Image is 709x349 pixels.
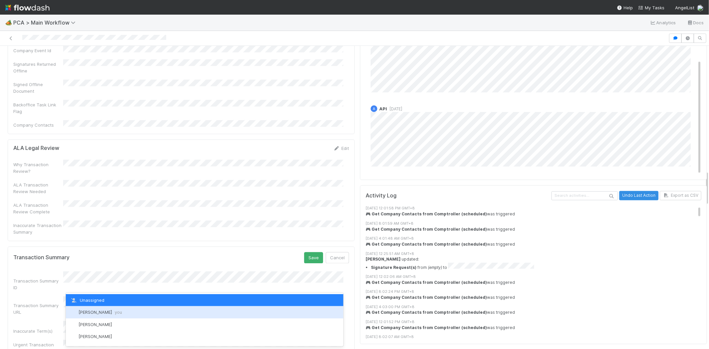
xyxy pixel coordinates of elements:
span: A [373,107,375,110]
div: Backoffice Task Link Flag [13,101,63,115]
div: was triggered [366,226,707,232]
div: Company Event Id [13,47,63,54]
div: updated: [366,256,707,270]
div: [DATE] 8:02:07 AM GMT+8 [366,334,707,340]
a: Edit [333,146,349,151]
strong: 🎮 Get Company Contacts from Comptroller (scheduled) [366,310,487,315]
div: Why Transaction Review? [13,161,63,174]
div: was triggered [366,325,707,331]
div: Signatures Returned Offline [13,61,63,74]
a: My Tasks [638,4,664,11]
input: Search activities... [551,191,618,200]
div: Help [617,4,633,11]
img: avatar_5106bb14-94e9-4897-80de-6ae81081f36d.png [697,5,704,11]
button: Cancel [326,252,349,263]
span: Unassigned [70,297,104,303]
button: Undo Last Action [619,191,658,200]
a: Docs [687,19,704,27]
img: avatar_1d14498f-6309-4f08-8780-588779e5ce37.png [70,333,76,340]
div: was triggered [366,309,707,315]
strong: 🎮 Get Company Contacts from Comptroller (scheduled) [366,325,487,330]
button: Export as CSV [660,191,701,200]
em: (empty) [428,265,442,270]
div: [DATE] 12:01:52 PM GMT+8 [366,319,707,325]
span: [PERSON_NAME] [78,309,122,315]
div: [DATE] 12:01:58 PM GMT+8 [366,205,707,211]
strong: 🎮 Get Company Contacts from Comptroller (scheduled) [366,211,487,216]
span: API [379,106,387,111]
div: Transaction Summary URL [13,302,63,315]
div: was triggered [366,241,707,247]
div: Transaction Summary ID [13,278,63,291]
h5: Activity Log [366,192,550,199]
div: API [371,105,377,112]
img: logo-inverted-e16ddd16eac7371096b0.svg [5,2,50,13]
strong: 🎮 Get Company Contacts from Comptroller (scheduled) [366,227,487,232]
div: [DATE] 8:02:24 PM GMT+8 [366,289,707,294]
span: AngelList [675,5,694,10]
img: avatar_5106bb14-94e9-4897-80de-6ae81081f36d.png [70,309,76,316]
div: [DATE] 4:03:00 PM GMT+8 [366,304,707,310]
h5: ALA Legal Review [13,145,59,152]
strong: 🎮 Get Company Contacts from Comptroller (scheduled) [366,242,487,247]
div: Signed Offline Document [13,81,63,94]
span: My Tasks [638,5,664,10]
a: Analytics [650,19,676,27]
strong: Signature Request(s) [371,265,416,270]
div: [DATE] 12:02:06 AM GMT+8 [366,274,707,280]
div: Company Contacts [13,122,63,128]
span: PCA > Main Workflow [13,19,79,26]
img: avatar_55a2f090-1307-4765-93b4-f04da16234ba.png [70,321,76,328]
strong: [PERSON_NAME] [366,257,401,262]
span: you [115,309,122,315]
div: was triggered [366,211,707,217]
span: [DATE] [387,106,402,111]
div: [DATE] 4:01:48 AM GMT+8 [366,236,707,241]
li: from to [371,263,707,271]
h5: Transaction Summary [13,254,69,261]
div: was triggered [366,294,707,300]
div: ALA Transaction Review Needed [13,181,63,195]
span: [PERSON_NAME] [78,334,112,339]
span: 🏕️ [5,20,12,25]
div: ALA Transaction Review Complete [13,202,63,215]
span: [PERSON_NAME] [78,322,112,327]
strong: 🎮 Get Company Contacts from Comptroller (scheduled) [366,280,487,285]
div: was triggered [366,280,707,286]
strong: 🎮 Get Company Contacts from Comptroller (scheduled) [366,295,487,300]
div: Inaccurate Transaction Summary [13,222,63,235]
div: [DATE] 12:25:51 AM GMT+8 [366,251,707,257]
button: Save [304,252,323,263]
div: Inaccurate Term(s) [13,328,63,334]
div: [DATE] 8:01:59 AM GMT+8 [366,221,707,226]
